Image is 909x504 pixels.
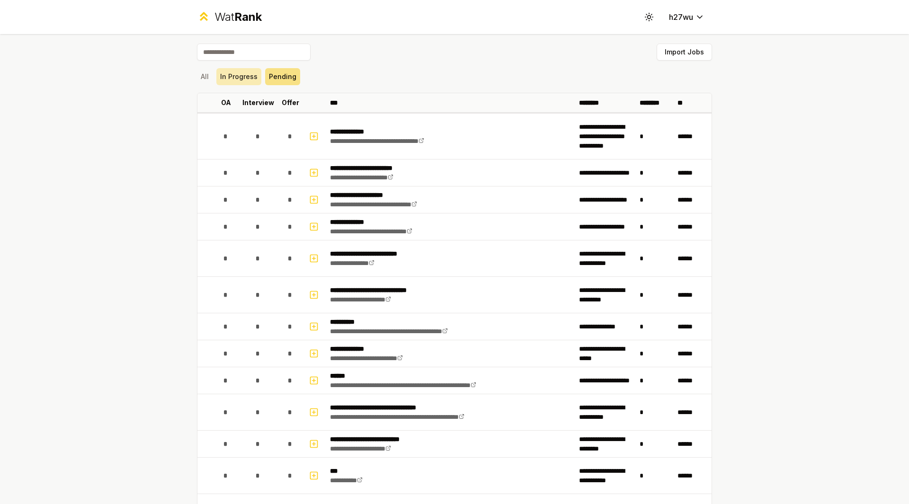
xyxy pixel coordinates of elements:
a: WatRank [197,9,262,25]
p: Interview [242,98,274,107]
button: h27wu [661,9,712,26]
button: All [197,68,213,85]
span: Rank [234,10,262,24]
p: Offer [282,98,299,107]
div: Wat [214,9,262,25]
button: In Progress [216,68,261,85]
span: h27wu [669,11,693,23]
button: Import Jobs [657,44,712,61]
p: OA [221,98,231,107]
button: Pending [265,68,300,85]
